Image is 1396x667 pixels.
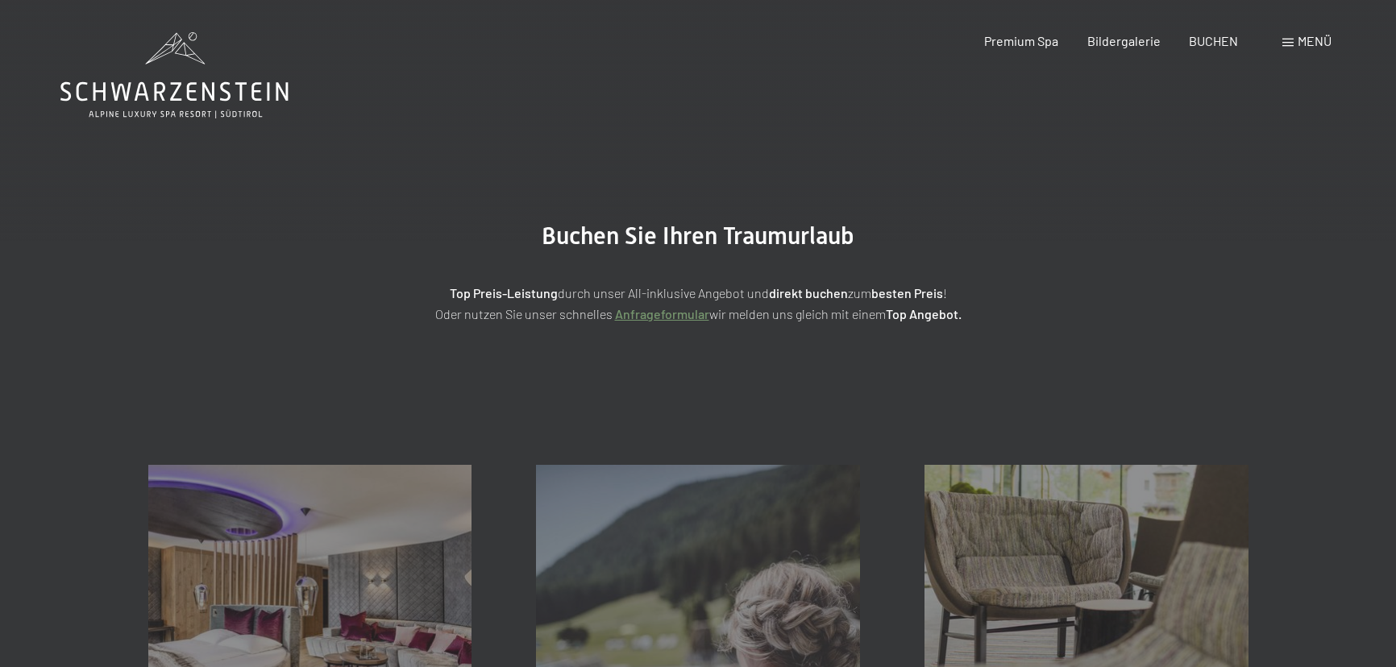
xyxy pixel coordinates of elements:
[1189,33,1238,48] a: BUCHEN
[769,285,848,300] strong: direkt buchen
[295,283,1101,324] p: durch unser All-inklusive Angebot und zum ! Oder nutzen Sie unser schnelles wir melden uns gleich...
[871,285,943,300] strong: besten Preis
[542,222,854,250] span: Buchen Sie Ihren Traumurlaub
[1298,33,1332,48] span: Menü
[1087,33,1161,48] a: Bildergalerie
[450,285,558,300] strong: Top Preis-Leistung
[984,33,1058,48] a: Premium Spa
[886,306,962,321] strong: Top Angebot.
[615,306,709,321] a: Anfrageformular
